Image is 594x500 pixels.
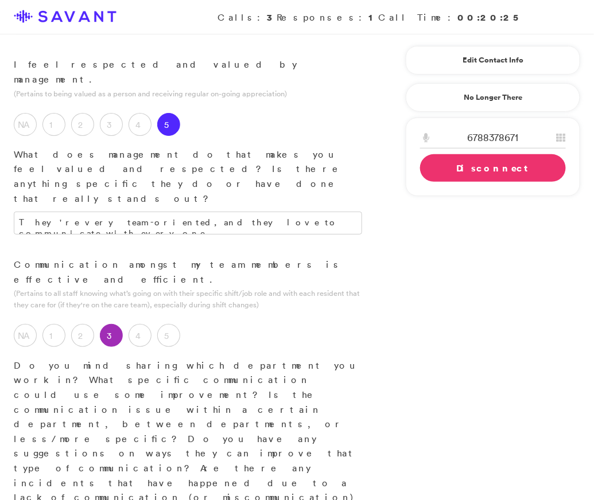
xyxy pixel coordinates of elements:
[267,11,277,24] strong: 3
[14,113,37,136] label: NA
[420,51,566,69] a: Edit Contact Info
[406,83,580,112] a: No Longer There
[157,113,180,136] label: 5
[71,113,94,136] label: 2
[14,324,37,347] label: NA
[14,257,362,287] p: Communication amongst my team members is effective and efficient.
[420,154,566,182] a: Disconnect
[14,288,362,310] p: (Pertains to all staff knowing what’s going on with their specific shift/job role and with each r...
[71,324,94,347] label: 2
[129,324,152,347] label: 4
[457,11,523,24] strong: 00:20:25
[42,113,65,136] label: 1
[42,324,65,347] label: 1
[14,147,362,206] p: What does management do that makes you feel valued and respected? Is there anything specific they...
[129,113,152,136] label: 4
[157,324,180,347] label: 5
[100,113,123,136] label: 3
[100,324,123,347] label: 3
[14,57,362,87] p: I feel respected and valued by management.
[14,88,362,99] p: (Pertains to being valued as a person and receiving regular on-going appreciation)
[368,11,378,24] strong: 1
